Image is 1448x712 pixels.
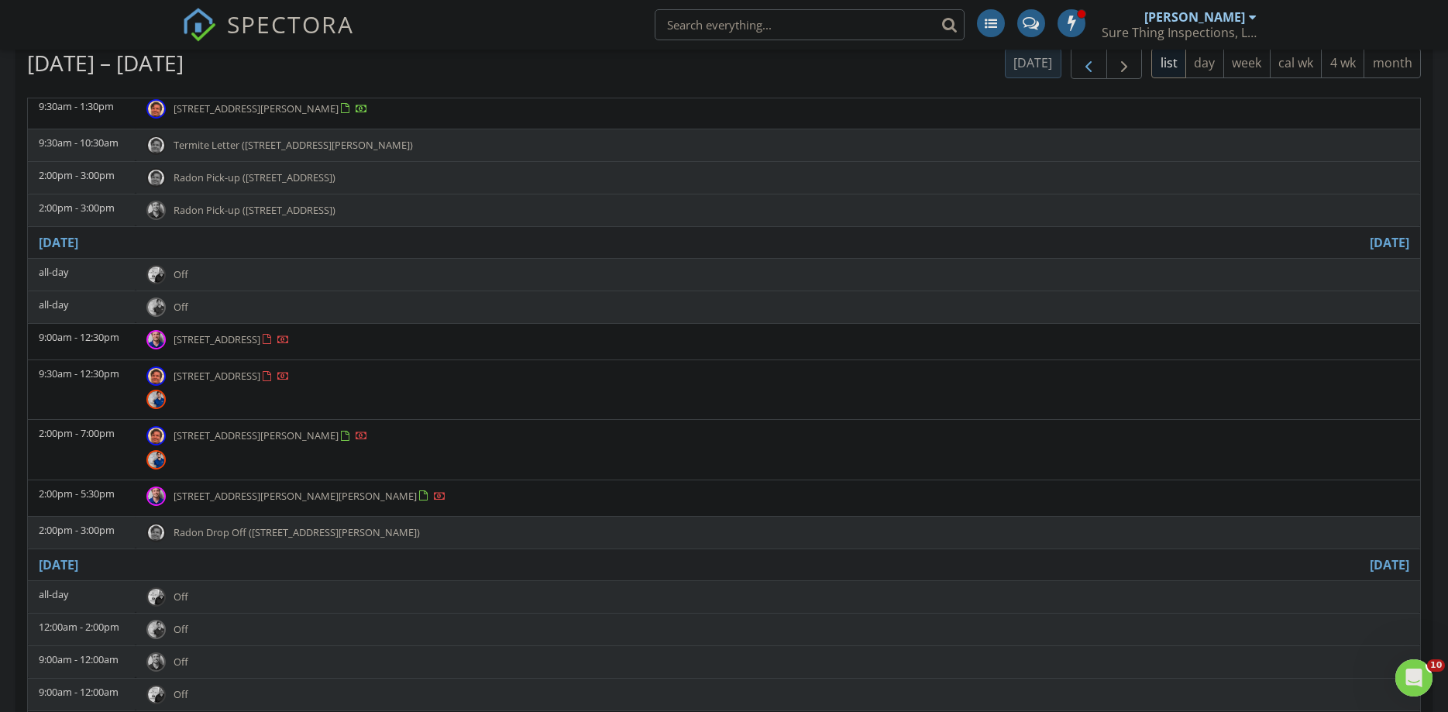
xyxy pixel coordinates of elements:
span: Off [174,267,188,281]
button: 4 wk [1321,48,1364,78]
span: Off [174,687,188,701]
button: Previous [1071,47,1107,79]
td: 9:30am - 1:30pm [28,92,136,129]
img: pxl_20250620_150422975.jpg [146,450,166,470]
iframe: Intercom live chat [1395,659,1433,697]
span: Off [174,300,188,314]
span: [STREET_ADDRESS][PERSON_NAME] [174,101,339,115]
td: all-day [28,258,136,291]
button: week [1223,48,1271,78]
td: 2:00pm - 7:00pm [28,420,136,480]
td: 2:00pm - 3:00pm [28,516,136,549]
td: 9:30am - 12:30pm [28,360,136,420]
td: all-day [28,291,136,323]
span: Off [174,590,188,604]
span: Radon Pick-up ([STREET_ADDRESS]) [174,203,335,217]
th: Go to August 30, 2025 [28,549,1420,580]
button: [DATE] [1005,48,1061,78]
div: Sure Thing Inspections, LLC [1102,25,1257,40]
img: pxl_20250620_150422975.jpg [146,390,166,409]
span: 10 [1427,659,1445,672]
img: mitch.png [146,168,166,187]
a: [STREET_ADDRESS][PERSON_NAME] [174,101,368,115]
td: all-day [28,580,136,613]
button: list [1151,48,1186,78]
img: pxl_20220411_185449159.mp.jpg [146,330,166,349]
a: Go to August 29, 2025 [39,233,78,252]
td: 9:30am - 10:30am [28,129,136,161]
span: Radon Drop Off ([STREET_ADDRESS][PERSON_NAME]) [174,525,420,539]
a: [STREET_ADDRESS][PERSON_NAME] [174,428,368,442]
a: [STREET_ADDRESS][PERSON_NAME][PERSON_NAME] [174,489,446,503]
td: 9:00am - 12:30pm [28,323,136,359]
button: cal wk [1270,48,1322,78]
td: 2:00pm - 3:00pm [28,161,136,194]
button: Next [1106,47,1143,79]
img: 5ba0388c324b4e5089513cfad90a6200_1.jpg [146,265,166,284]
span: Radon Pick-up ([STREET_ADDRESS]) [174,170,335,184]
td: 2:00pm - 3:00pm [28,194,136,226]
span: SPECTORA [227,8,354,40]
span: [STREET_ADDRESS][PERSON_NAME][PERSON_NAME] [174,489,417,503]
img: 5ba0388c324b4e5089513cfad90a6200_1.jpg [146,685,166,704]
span: Off [174,655,188,669]
a: Go to August 30, 2025 [39,555,78,574]
input: Search everything... [655,9,965,40]
span: [STREET_ADDRESS][PERSON_NAME] [174,428,339,442]
img: pxl_20220411_185449159.mp.jpg [146,487,166,506]
img: mitch.png [146,99,166,119]
div: [PERSON_NAME] [1144,9,1245,25]
a: Go to August 29, 2025 [1370,233,1409,252]
td: 12:00am - 2:00pm [28,613,136,645]
img: 5ba0388c324b4e5089513cfad90a6200_1.jpg [146,587,166,607]
button: day [1185,48,1224,78]
img: mitch.png [146,136,166,155]
img: mitch.png [146,523,166,542]
a: [STREET_ADDRESS] [174,332,290,346]
td: 2:00pm - 5:30pm [28,480,136,516]
img: pxl_20250620_150422975.jpg [146,298,166,317]
span: Termite Letter ([STREET_ADDRESS][PERSON_NAME]) [174,138,413,152]
img: mitch.png [146,426,166,445]
td: 9:00am - 12:00am [28,645,136,678]
th: Go to August 29, 2025 [28,226,1420,258]
img: The Best Home Inspection Software - Spectora [182,8,216,42]
span: Off [174,622,188,636]
span: [STREET_ADDRESS] [174,369,260,383]
td: 9:00am - 12:00am [28,678,136,710]
img: pxl_20220411_185449159.mp.jpg [146,652,166,672]
img: pxl_20220411_185449159.mp.jpg [146,201,166,220]
a: Go to August 30, 2025 [1370,555,1409,574]
button: month [1364,48,1421,78]
img: mitch.png [146,366,166,386]
img: pxl_20250620_150422975.jpg [146,620,166,639]
h2: [DATE] – [DATE] [27,47,184,78]
a: [STREET_ADDRESS] [174,369,290,383]
span: [STREET_ADDRESS] [174,332,260,346]
a: SPECTORA [182,21,354,53]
